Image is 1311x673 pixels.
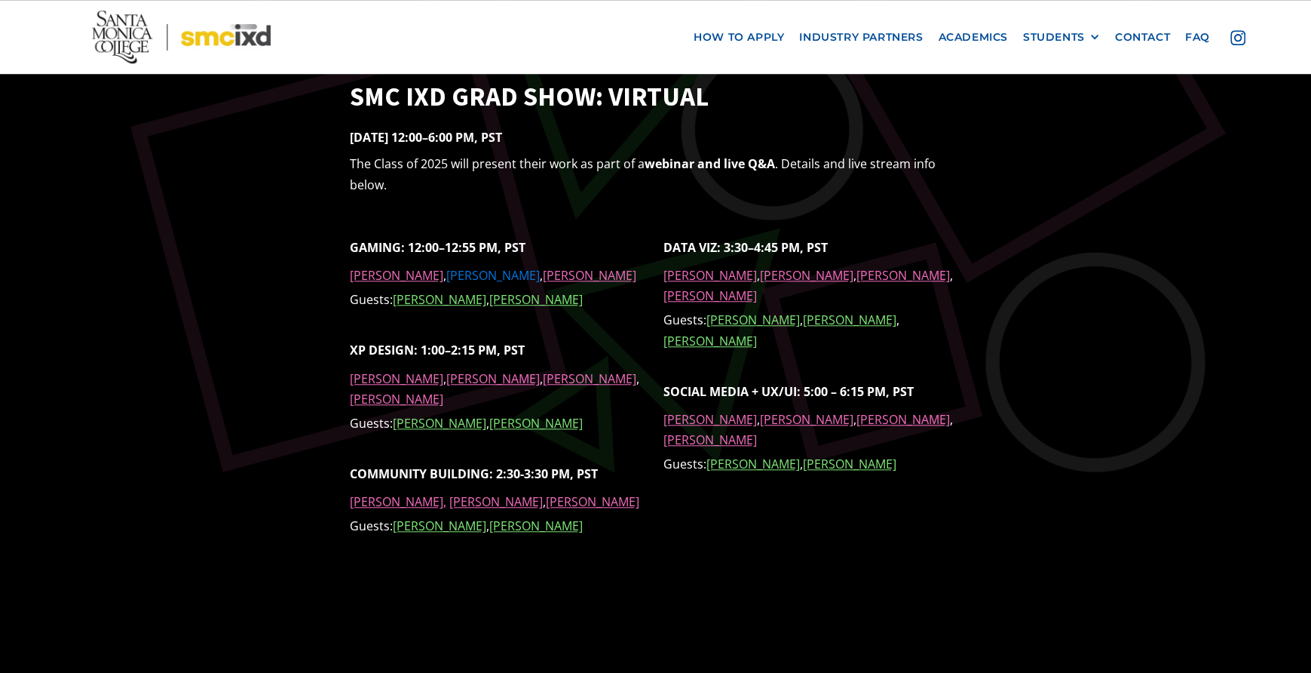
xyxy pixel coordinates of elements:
[350,266,648,286] p: , ,
[489,291,583,308] a: [PERSON_NAME]
[686,23,792,51] a: how to apply
[645,155,775,172] strong: webinar and live Q&A
[1178,23,1218,51] a: faq
[663,383,914,400] strong: social media + ux/ui: 5:00 – 6:15 pm, pst
[663,333,757,349] a: [PERSON_NAME]
[393,415,486,432] a: [PERSON_NAME]
[350,370,443,387] a: [PERSON_NAME]
[1023,31,1100,44] div: STUDENTS
[393,291,486,308] a: [PERSON_NAME]
[663,266,962,306] p: , , ,
[1107,23,1178,51] a: contact
[449,493,543,510] a: [PERSON_NAME]
[803,456,896,472] a: [PERSON_NAME]
[1023,31,1085,44] div: STUDENTS
[350,369,648,410] p: , , ,
[663,432,757,448] a: [PERSON_NAME]
[856,267,950,284] a: [PERSON_NAME]
[350,290,648,310] p: Guests: ,
[663,410,962,450] p: , , ,
[760,411,853,428] a: [PERSON_NAME]
[393,518,486,534] a: [PERSON_NAME]
[706,456,800,472] a: [PERSON_NAME]
[350,239,525,256] strong: Gaming: 12:00–12:55 pm, pst
[663,239,828,256] strong: DAta viz: 3:30–4:45 pm, pst
[760,267,853,284] a: [PERSON_NAME]
[803,312,896,328] a: [PERSON_NAME]
[856,411,950,428] a: [PERSON_NAME]
[489,518,583,534] a: [PERSON_NAME]
[350,267,443,284] a: [PERSON_NAME]
[663,267,757,284] a: [PERSON_NAME]
[546,493,639,510] a: [PERSON_NAME]
[706,312,800,328] a: [PERSON_NAME]
[1230,30,1245,45] img: icon - instagram
[92,11,271,63] img: Santa Monica College - SMC IxD logo
[663,310,962,351] p: Guests: , ,
[350,129,502,146] strong: [DATE] 12:00–6:00 PM, PST
[350,78,962,115] strong: SMC IxD Grad Show: Virtual
[663,411,757,428] a: [PERSON_NAME]
[446,267,540,284] a: [PERSON_NAME]
[663,454,962,495] p: Guests: , ‍
[446,370,540,387] a: [PERSON_NAME]
[792,23,930,51] a: industry partners
[350,466,598,482] strong: COMMUNITY BUILDING: 2:30-3:30 Pm, pst
[663,287,757,304] a: [PERSON_NAME]
[350,342,525,358] strong: xp design: 1:00–2:15 pm, pst
[489,415,583,432] a: [PERSON_NAME]
[543,267,636,284] a: [PERSON_NAME]
[350,413,648,434] p: Guests: ,
[930,23,1015,51] a: Academics
[543,370,636,387] a: [PERSON_NAME]
[350,493,446,510] a: [PERSON_NAME],
[350,154,962,195] p: The Class of 2025 will present their work as part of a . Details and live stream info below.
[350,516,648,536] p: Guests: ,
[350,492,648,512] p: ,
[350,391,443,407] a: [PERSON_NAME]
